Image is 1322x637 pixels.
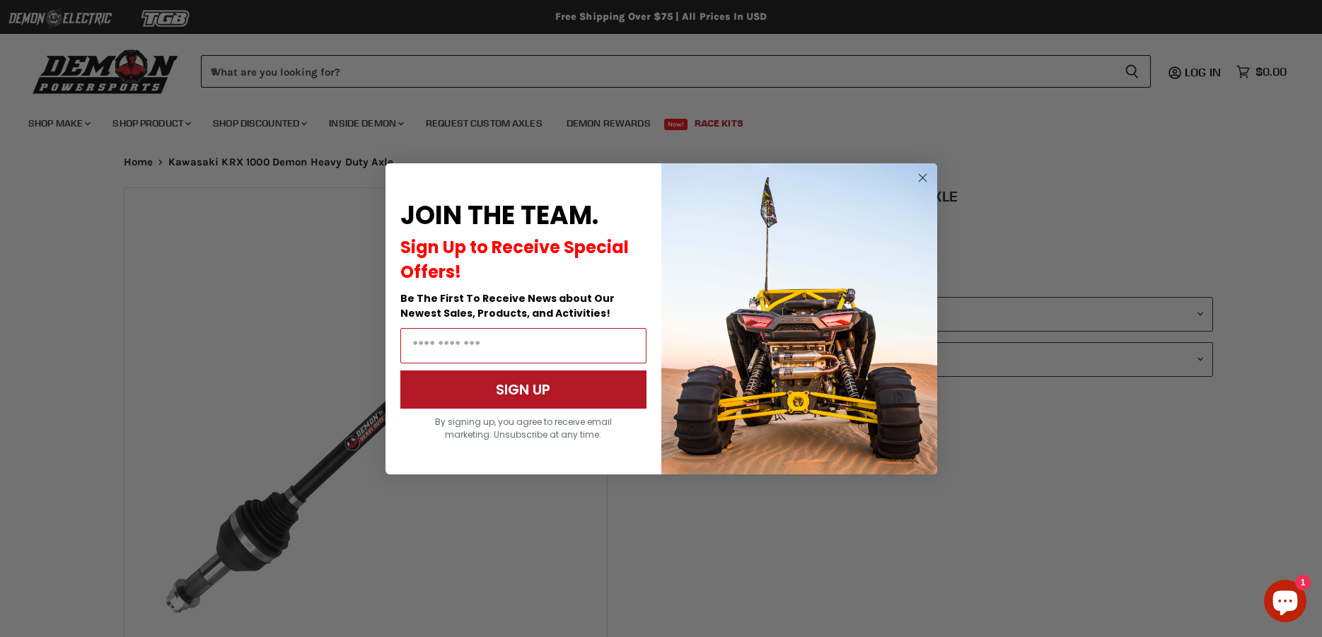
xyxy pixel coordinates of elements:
[400,328,646,363] input: Email Address
[400,235,629,284] span: Sign Up to Receive Special Offers!
[914,169,932,187] button: Close dialog
[661,163,937,474] img: a9095488-b6e7-41ba-879d-588abfab540b.jpeg
[435,416,612,440] span: By signing up, you agree to receive email marketing. Unsubscribe at any time.
[400,197,598,233] span: JOIN THE TEAM.
[1260,580,1311,626] inbox-online-store-chat: Shopify online store chat
[400,291,615,320] span: Be The First To Receive News about Our Newest Sales, Products, and Activities!
[400,370,646,409] button: SIGN UP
